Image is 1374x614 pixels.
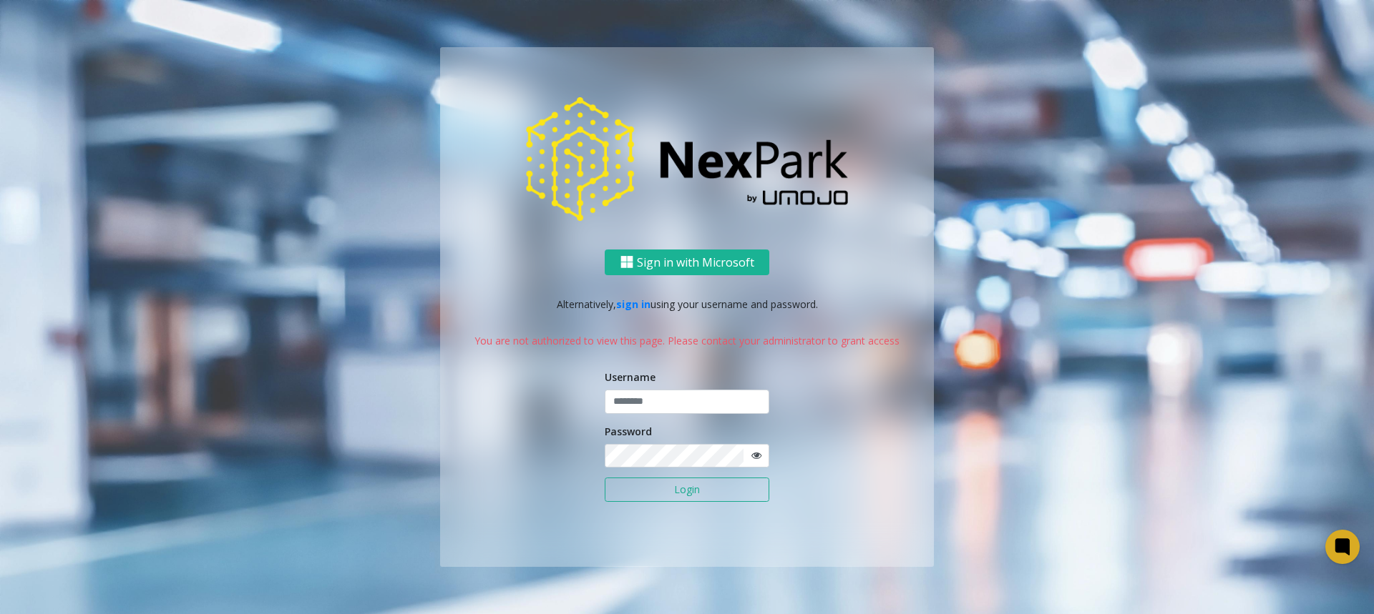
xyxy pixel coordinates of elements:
p: You are not authorized to view this page. Please contact your administrator to grant access [454,333,920,348]
p: Alternatively, using your username and password. [454,297,920,312]
button: Sign in with Microsoft [605,249,769,276]
button: Login [605,477,769,502]
label: Password [605,424,652,439]
label: Username [605,370,656,385]
a: sign in [616,297,651,311]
